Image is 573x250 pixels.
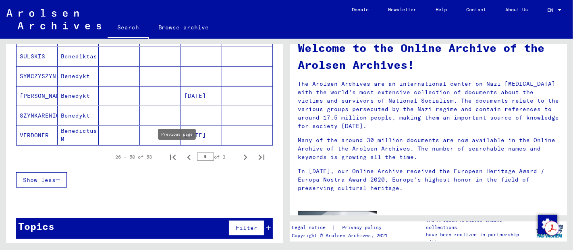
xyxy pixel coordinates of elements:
[535,221,565,241] img: yv_logo.png
[6,9,101,29] img: Arolsen_neg.svg
[58,86,99,105] mat-cell: Benedykt
[58,47,99,66] mat-cell: Benediktas
[253,149,270,165] button: Last page
[115,153,152,161] div: 26 – 50 of 53
[108,18,149,39] a: Search
[292,232,391,239] p: Copyright © Arolsen Archives, 2021
[236,224,257,231] span: Filter
[16,172,67,188] button: Show less
[298,167,559,192] p: In [DATE], our Online Archive received the European Heritage Award / Europa Nostra Award 2020, Eu...
[18,219,54,233] div: Topics
[298,80,559,130] p: The Arolsen Archives are an international center on Nazi [MEDICAL_DATA] with the world’s most ext...
[17,126,58,145] mat-cell: VERDONER
[17,86,58,105] mat-cell: [PERSON_NAME]
[292,223,332,232] a: Legal notice
[181,126,222,145] mat-cell: [DATE]
[58,106,99,125] mat-cell: Benedykt
[336,223,391,232] a: Privacy policy
[298,136,559,161] p: Many of the around 30 million documents are now available in the Online Archive of the Arolsen Ar...
[58,66,99,86] mat-cell: Benedykt
[426,217,532,231] p: The Arolsen Archives online collections
[17,66,58,86] mat-cell: SYMCZYSZYN
[149,18,219,37] a: Browse archive
[181,86,222,105] mat-cell: [DATE]
[538,215,557,234] img: Change consent
[23,176,56,184] span: Show less
[298,39,559,73] h1: Welcome to the Online Archive of the Arolsen Archives!
[426,231,532,246] p: have been realized in partnership with
[17,47,58,66] mat-cell: SULSKIS
[237,149,253,165] button: Next page
[197,153,237,161] div: of 3
[181,149,197,165] button: Previous page
[17,106,58,125] mat-cell: SZYNKAREWICZ
[547,7,556,13] span: EN
[58,126,99,145] mat-cell: Benedictus M
[229,220,264,236] button: Filter
[292,223,391,232] div: |
[165,149,181,165] button: First page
